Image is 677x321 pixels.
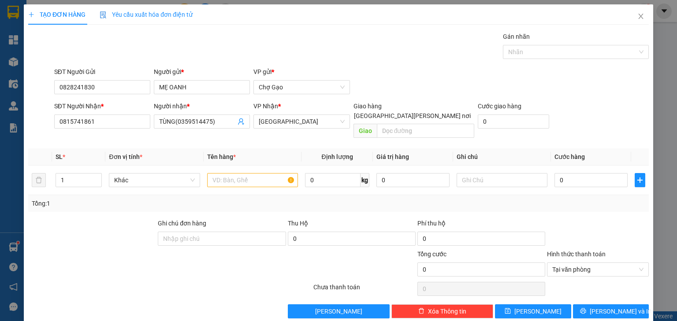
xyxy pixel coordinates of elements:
[109,153,142,160] span: Đơn vị tính
[350,111,474,121] span: [GEOGRAPHIC_DATA][PERSON_NAME] nơi
[54,101,150,111] div: SĐT Người Nhận
[253,67,350,77] div: VP gửi
[629,4,653,29] button: Close
[547,251,606,258] label: Hình thức thanh toán
[32,173,46,187] button: delete
[315,306,362,316] span: [PERSON_NAME]
[353,124,376,138] span: Giao
[503,33,530,40] label: Gán nhãn
[207,153,236,160] span: Tên hàng
[100,11,193,18] span: Yêu cầu xuất hóa đơn điện tử
[287,220,308,227] span: Thu Hộ
[100,11,107,18] img: icon
[238,118,245,125] span: user-add
[287,304,389,318] button: [PERSON_NAME]
[573,304,649,318] button: printer[PERSON_NAME] và In
[453,148,551,166] th: Ghi chú
[154,67,250,77] div: Người gửi
[4,49,11,55] span: environment
[457,173,547,187] input: Ghi Chú
[321,153,353,160] span: Định lượng
[478,114,549,129] input: Cước giao hàng
[28,11,34,18] span: plus
[505,308,511,315] span: save
[428,306,466,316] span: Xóa Thông tin
[376,173,450,187] input: 0
[154,101,250,111] div: Người nhận
[4,48,59,94] b: [PERSON_NAME][GEOGRAPHIC_DATA],[PERSON_NAME][GEOGRAPHIC_DATA]
[495,304,571,318] button: save[PERSON_NAME]
[114,173,194,187] span: Khác
[253,103,278,110] span: VP Nhận
[376,153,409,160] span: Giá trị hàng
[391,304,493,318] button: deleteXóa Thông tin
[32,199,262,208] div: Tổng: 1
[353,103,381,110] span: Giao hàng
[361,173,369,187] span: kg
[28,11,86,18] span: TẠO ĐƠN HÀNG
[376,124,474,138] input: Dọc đường
[552,263,644,276] span: Tại văn phòng
[158,232,286,246] input: Ghi chú đơn hàng
[158,220,206,227] label: Ghi chú đơn hàng
[635,173,645,187] button: plus
[56,153,63,160] span: SL
[61,37,117,66] li: VP [GEOGRAPHIC_DATA]
[637,13,644,20] span: close
[4,37,61,47] li: VP Chợ Gạo
[580,308,586,315] span: printer
[54,67,150,77] div: SĐT Người Gửi
[259,81,344,94] span: Chợ Gạo
[418,308,424,315] span: delete
[417,251,446,258] span: Tổng cước
[590,306,651,316] span: [PERSON_NAME] và In
[312,282,416,298] div: Chưa thanh toán
[478,103,521,110] label: Cước giao hàng
[4,4,128,21] li: Tân Lập Thành
[259,115,344,128] span: Sài Gòn
[207,173,298,187] input: VD: Bàn, Ghế
[554,153,585,160] span: Cước hàng
[514,306,562,316] span: [PERSON_NAME]
[635,177,645,184] span: plus
[417,218,545,232] div: Phí thu hộ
